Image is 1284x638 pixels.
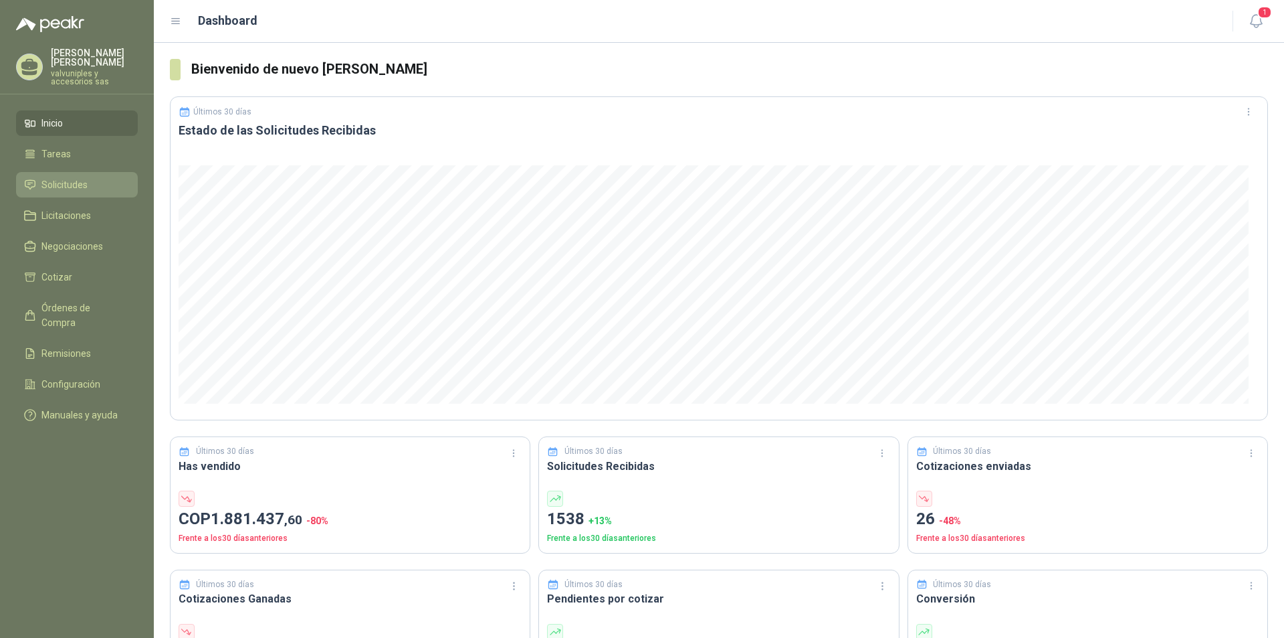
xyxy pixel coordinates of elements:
span: ,60 [284,512,302,528]
p: [PERSON_NAME] [PERSON_NAME] [51,48,138,67]
p: COP [179,507,522,532]
span: Tareas [41,147,71,161]
p: Frente a los 30 días anteriores [916,532,1259,545]
span: Órdenes de Compra [41,301,125,330]
a: Licitaciones [16,203,138,228]
span: 1.881.437 [211,509,302,528]
p: valvuniples y accesorios sas [51,70,138,86]
p: Últimos 30 días [196,578,254,591]
h3: Solicitudes Recibidas [547,458,890,475]
span: Inicio [41,116,63,131]
button: 1 [1244,9,1268,33]
span: -80 % [306,515,328,526]
h3: Conversión [916,590,1259,607]
p: Últimos 30 días [196,445,254,458]
a: Tareas [16,141,138,167]
p: 1538 [547,507,890,532]
span: Manuales y ayuda [41,408,118,422]
h3: Cotizaciones Ganadas [179,590,522,607]
a: Manuales y ayuda [16,402,138,428]
span: Negociaciones [41,239,103,254]
a: Órdenes de Compra [16,295,138,335]
p: Últimos 30 días [933,445,991,458]
span: 1 [1257,6,1272,19]
h3: Has vendido [179,458,522,475]
a: Inicio [16,110,138,136]
h3: Cotizaciones enviadas [916,458,1259,475]
p: 26 [916,507,1259,532]
span: -48 % [939,515,961,526]
a: Remisiones [16,341,138,366]
p: Últimos 30 días [564,445,623,458]
span: Solicitudes [41,177,88,192]
a: Cotizar [16,264,138,290]
span: Licitaciones [41,208,91,223]
span: Configuración [41,377,100,392]
span: + 13 % [588,515,612,526]
p: Frente a los 30 días anteriores [547,532,890,545]
a: Solicitudes [16,172,138,197]
a: Configuración [16,372,138,397]
h3: Bienvenido de nuevo [PERSON_NAME] [191,59,1268,80]
p: Últimos 30 días [564,578,623,591]
h3: Pendientes por cotizar [547,590,890,607]
p: Últimos 30 días [933,578,991,591]
h3: Estado de las Solicitudes Recibidas [179,123,1259,139]
p: Últimos 30 días [193,107,251,116]
img: Logo peakr [16,16,84,32]
span: Remisiones [41,346,91,361]
a: Negociaciones [16,234,138,259]
span: Cotizar [41,270,72,285]
h1: Dashboard [198,11,257,30]
p: Frente a los 30 días anteriores [179,532,522,545]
